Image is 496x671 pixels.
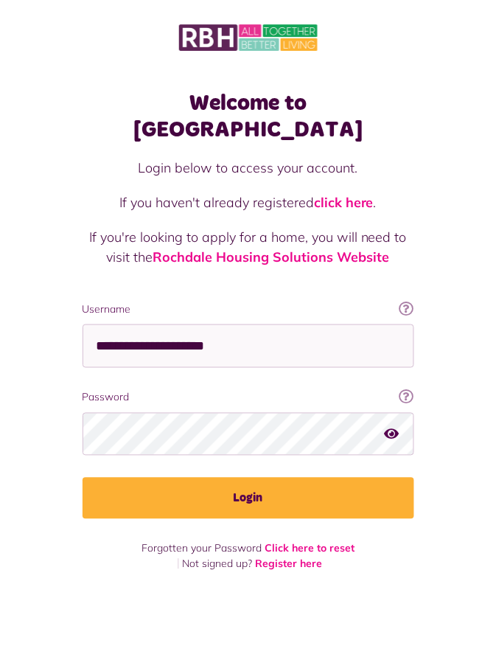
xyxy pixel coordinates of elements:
button: Login [83,478,414,519]
a: Click here to reset [265,542,354,555]
label: Password [83,390,414,406]
span: Not signed up? [183,557,253,571]
p: If you haven't already registered . [83,192,414,212]
a: click here [314,194,374,211]
label: Username [83,302,414,317]
span: Forgotten your Password [142,542,262,555]
a: Rochdale Housing Solutions Website [153,248,390,265]
p: If you're looking to apply for a home, you will need to visit the [83,227,414,267]
a: Register here [256,557,323,571]
img: MyRBH [179,22,318,53]
p: Login below to access your account. [83,158,414,178]
h1: Welcome to [GEOGRAPHIC_DATA] [83,90,414,143]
